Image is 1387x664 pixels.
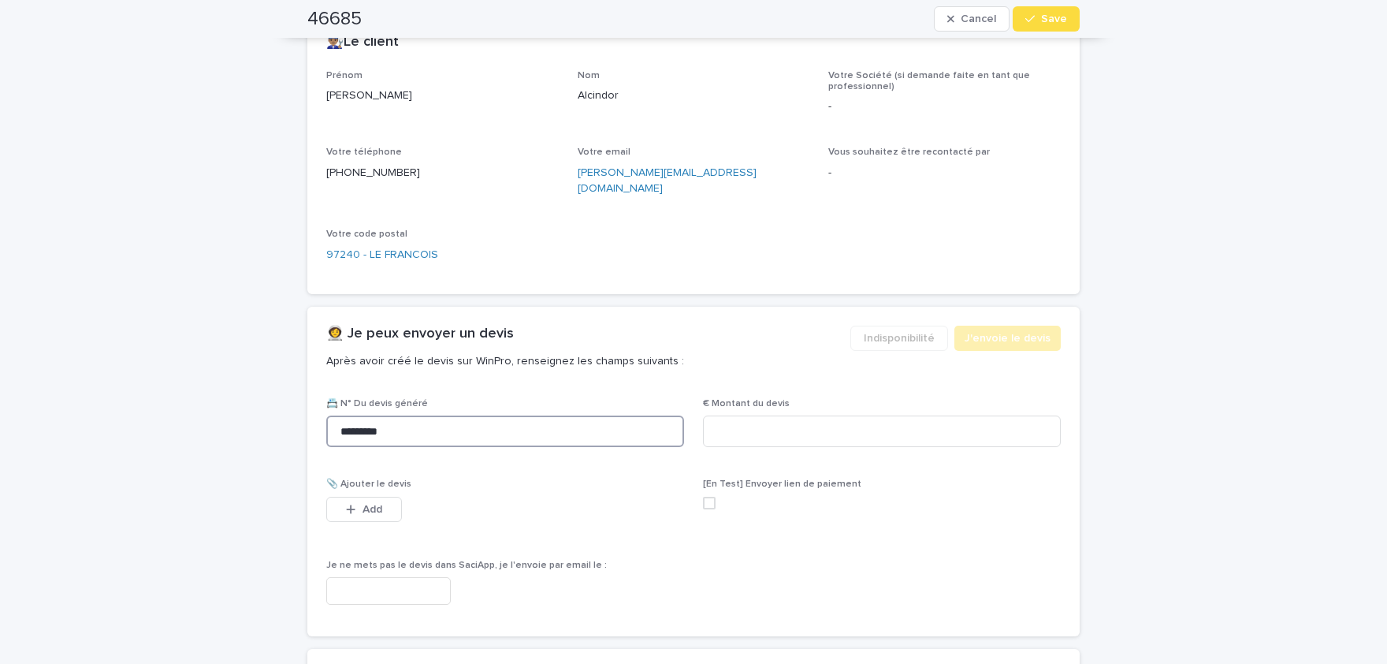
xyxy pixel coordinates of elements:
[934,6,1010,32] button: Cancel
[961,13,996,24] span: Cancel
[326,247,438,263] a: 97240 - LE FRANCOIS
[1041,13,1067,24] span: Save
[828,99,1061,115] p: -
[326,229,407,239] span: Votre code postal
[965,330,1050,346] span: J'envoie le devis
[828,71,1030,91] span: Votre Société (si demande faite en tant que professionnel)
[578,167,757,195] a: [PERSON_NAME][EMAIL_ADDRESS][DOMAIN_NAME]
[828,147,990,157] span: Vous souhaitez être recontacté par
[703,479,861,489] span: [En Test] Envoyer lien de paiement
[326,561,607,570] span: Je ne mets pas le devis dans SaciApp, je l'envoie par email le :
[326,147,402,157] span: Votre téléphone
[326,497,402,522] button: Add
[864,330,935,346] span: Indisponibilité
[703,399,790,408] span: € Montant du devis
[954,326,1061,351] button: J'envoie le devis
[578,71,600,80] span: Nom
[326,399,428,408] span: 📇 N° Du devis généré
[326,354,838,368] p: Après avoir créé le devis sur WinPro, renseignez les champs suivants :
[326,88,559,104] p: [PERSON_NAME]
[850,326,948,351] button: Indisponibilité
[326,71,363,80] span: Prénom
[326,34,399,51] h2: 👨🏽‍🔧Le client
[307,8,362,31] h2: 46685
[326,479,411,489] span: 📎 Ajouter le devis
[363,504,382,515] span: Add
[1013,6,1080,32] button: Save
[578,147,630,157] span: Votre email
[326,326,514,343] h2: 👩‍🚀 Je peux envoyer un devis
[828,165,1061,181] p: -
[578,88,810,104] p: Alcindor
[326,165,559,181] p: [PHONE_NUMBER]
